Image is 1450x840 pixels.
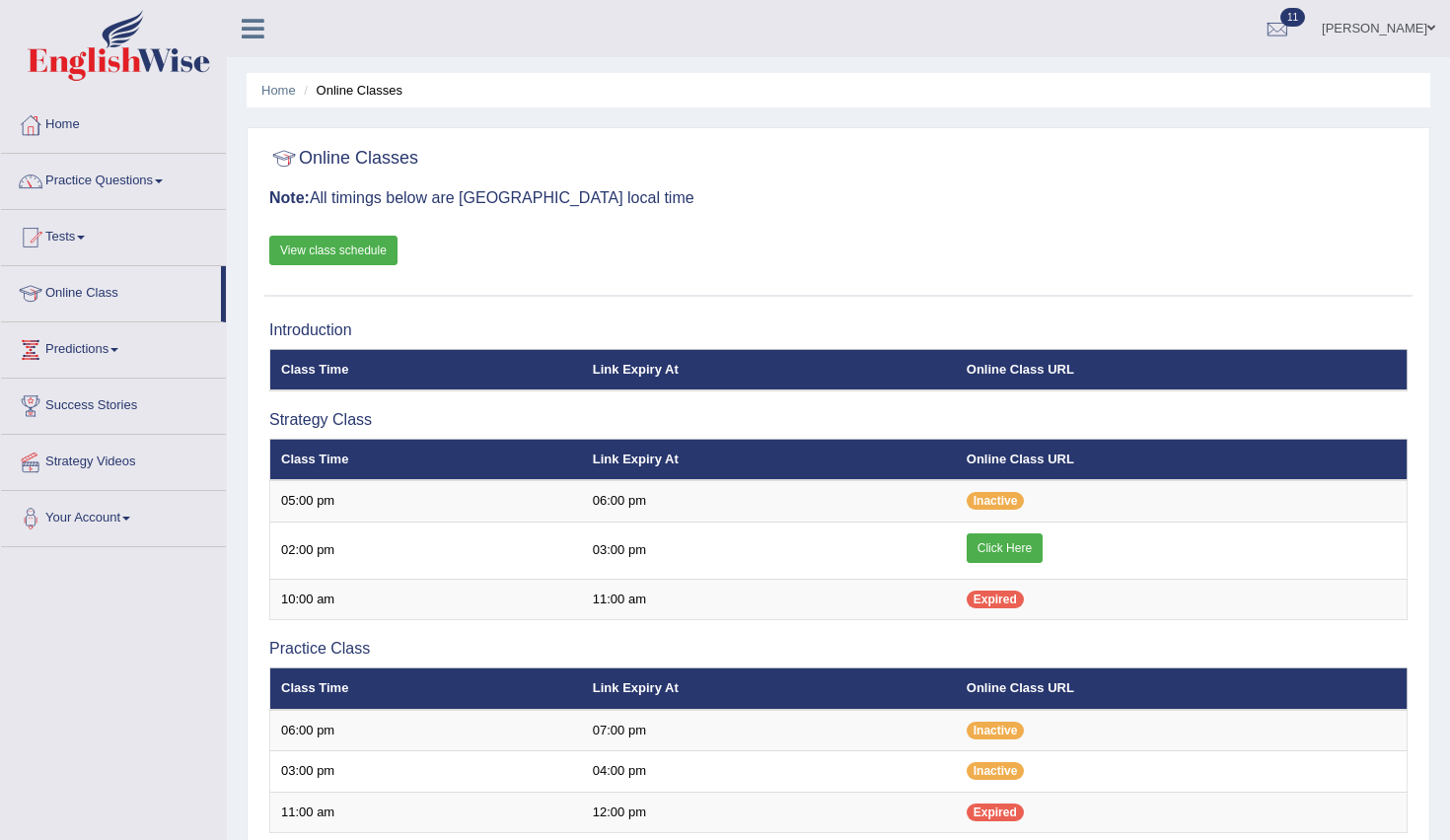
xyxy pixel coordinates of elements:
td: 10:00 am [270,579,582,620]
th: Class Time [270,667,582,709]
td: 06:00 pm [582,480,956,522]
span: Inactive [967,492,1025,510]
a: Home [1,98,226,147]
a: Predictions [1,322,226,372]
td: 11:00 am [270,792,582,833]
td: 12:00 pm [582,792,956,833]
h3: Practice Class [269,640,1408,658]
th: Link Expiry At [582,349,956,390]
th: Link Expiry At [582,667,956,709]
b: Note: [269,189,310,206]
span: Inactive [967,722,1025,739]
a: Online Class [1,266,221,315]
th: Class Time [270,349,582,390]
a: Tests [1,210,226,259]
a: Success Stories [1,379,226,428]
span: Expired [967,804,1024,821]
span: Inactive [967,762,1025,780]
td: 04:00 pm [582,751,956,793]
h3: Strategy Class [269,411,1408,429]
a: Strategy Videos [1,435,226,484]
td: 03:00 pm [582,522,956,579]
td: 11:00 am [582,579,956,620]
th: Online Class URL [956,349,1408,390]
h2: Online Classes [269,144,418,174]
span: Expired [967,591,1024,608]
th: Class Time [270,439,582,480]
td: 05:00 pm [270,480,582,522]
td: 06:00 pm [270,710,582,751]
h3: All timings below are [GEOGRAPHIC_DATA] local time [269,189,1408,207]
a: Click Here [967,533,1043,563]
h3: Introduction [269,321,1408,339]
a: Practice Questions [1,154,226,203]
th: Online Class URL [956,667,1408,709]
td: 07:00 pm [582,710,956,751]
a: Your Account [1,491,226,540]
a: View class schedule [269,236,398,265]
li: Online Classes [299,81,402,100]
td: 03:00 pm [270,751,582,793]
a: Home [261,83,296,98]
span: 11 [1280,8,1305,27]
th: Online Class URL [956,439,1408,480]
td: 02:00 pm [270,522,582,579]
th: Link Expiry At [582,439,956,480]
